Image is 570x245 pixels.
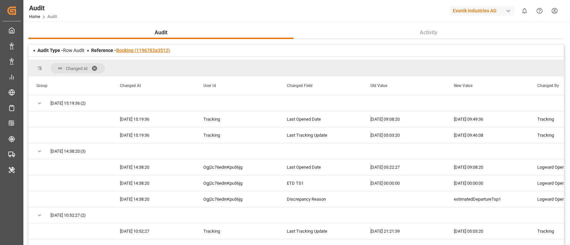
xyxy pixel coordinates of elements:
[195,159,279,175] div: Ogj2c76edinKpu56jg
[279,111,362,127] div: Last Opened Date
[446,111,529,127] div: [DATE] 09:49:36
[532,3,547,18] button: Help Center
[120,83,141,88] span: Changed At
[370,83,387,88] span: Old Value
[195,175,279,191] div: Ogj2c76edinKpu56jg
[91,48,170,53] span: Reference -
[417,29,440,37] span: Activity
[454,83,472,88] span: New Value
[152,29,170,37] span: Audit
[446,127,529,143] div: [DATE] 09:46:08
[446,159,529,175] div: [DATE] 09:08:20
[450,4,517,17] button: Evonik Industries AG
[195,191,279,207] div: Ogj2c76edinKpu56jg
[450,6,514,16] div: Evonik Industries AG
[29,14,40,19] a: Home
[80,96,86,111] span: (2)
[80,208,86,223] span: (2)
[537,83,559,88] span: Changed By
[50,96,80,111] span: [DATE] 15:19:36
[50,144,80,159] span: [DATE] 14:38:20
[195,127,279,143] div: Tracking
[80,144,86,159] span: (3)
[112,223,195,239] div: [DATE] 10:52:27
[116,48,170,53] a: Booking (1196782a3512)
[195,111,279,127] div: Tracking
[362,127,446,143] div: [DATE] 05:03:20
[446,175,529,191] div: [DATE] 00:00:00
[112,159,195,175] div: [DATE] 14:38:20
[517,3,532,18] button: show 0 new notifications
[362,175,446,191] div: [DATE] 00:00:00
[203,83,216,88] span: User Id
[279,175,362,191] div: ETD TS1
[112,111,195,127] div: [DATE] 15:19:36
[279,159,362,175] div: Last Opened Date
[50,208,80,223] span: [DATE] 10:52:27
[112,127,195,143] div: [DATE] 15:19:36
[37,47,84,54] div: Row Audit
[362,159,446,175] div: [DATE] 05:22:27
[446,223,529,239] div: [DATE] 05:03:20
[37,48,63,53] span: Audit Type -
[287,83,313,88] span: Changed Field
[195,223,279,239] div: Tracking
[362,111,446,127] div: [DATE] 09:08:20
[279,127,362,143] div: Last Tracking Update
[66,66,87,71] span: Changed At
[112,175,195,191] div: [DATE] 14:38:20
[36,83,47,88] span: Group
[112,191,195,207] div: [DATE] 14:38:20
[29,3,57,13] div: Audit
[279,191,362,207] div: Discrepancy Reason
[28,26,294,39] button: Audit
[362,223,446,239] div: [DATE] 21:21:39
[279,223,362,239] div: Last Tracking Update
[446,191,529,207] div: estimatedDepartureTsp1
[294,26,564,39] button: Activity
